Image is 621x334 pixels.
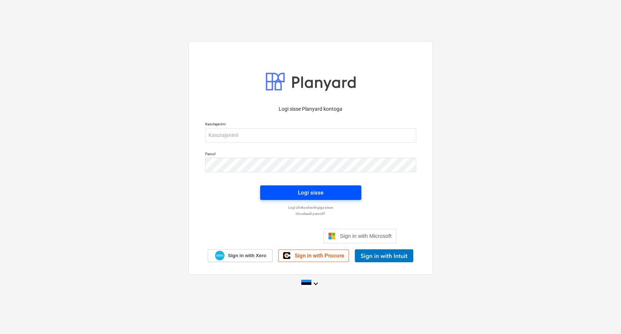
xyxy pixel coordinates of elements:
[298,188,323,197] div: Logi sisse
[202,205,420,210] a: Logi ühekordse lingiga sisse
[311,279,320,288] i: keyboard_arrow_down
[328,232,335,240] img: Microsoft logo
[205,152,416,158] p: Parool
[228,252,266,259] span: Sign in with Xero
[205,122,416,128] p: Kasutajanimi
[221,228,321,244] iframe: Sisselogimine Google'i nupu abil
[208,249,272,262] a: Sign in with Xero
[295,252,344,259] span: Sign in with Procore
[205,128,416,143] input: Kasutajanimi
[205,105,416,113] p: Logi sisse Planyard kontoga
[278,249,349,262] a: Sign in with Procore
[260,185,361,200] button: Logi sisse
[215,251,224,260] img: Xero logo
[340,233,391,239] span: Sign in with Microsoft
[202,211,420,216] a: Unustasid parooli?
